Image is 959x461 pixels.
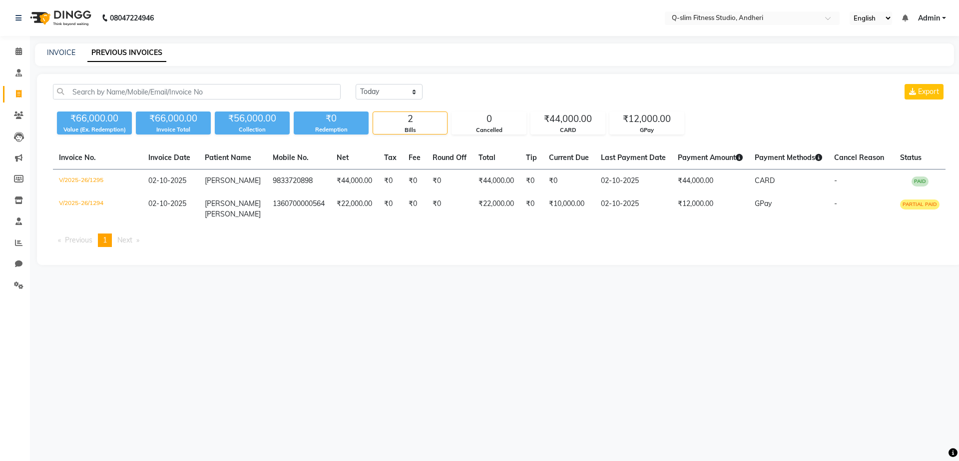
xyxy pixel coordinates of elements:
[87,44,166,62] a: PREVIOUS INVOICES
[273,153,309,162] span: Mobile No.
[452,126,526,134] div: Cancelled
[433,153,467,162] span: Round Off
[601,153,666,162] span: Last Payment Date
[427,169,473,193] td: ₹0
[57,125,132,134] div: Value (Ex. Redemption)
[53,192,142,225] td: V/2025-26/1294
[427,192,473,225] td: ₹0
[595,192,672,225] td: 02-10-2025
[473,169,520,193] td: ₹44,000.00
[103,235,107,244] span: 1
[900,153,922,162] span: Status
[136,125,211,134] div: Invoice Total
[215,111,290,125] div: ₹56,000.00
[25,4,94,32] img: logo
[53,233,946,247] nav: Pagination
[331,169,378,193] td: ₹44,000.00
[595,169,672,193] td: 02-10-2025
[452,112,526,126] div: 0
[526,153,537,162] span: Tip
[148,199,186,208] span: 02-10-2025
[918,87,939,96] span: Export
[148,153,190,162] span: Invoice Date
[543,192,595,225] td: ₹10,000.00
[531,112,605,126] div: ₹44,000.00
[905,84,944,99] button: Export
[117,235,132,244] span: Next
[834,153,884,162] span: Cancel Reason
[53,84,341,99] input: Search by Name/Mobile/Email/Invoice No
[549,153,589,162] span: Current Due
[403,169,427,193] td: ₹0
[755,153,822,162] span: Payment Methods
[110,4,154,32] b: 08047224946
[672,169,749,193] td: ₹44,000.00
[53,169,142,193] td: V/2025-26/1295
[57,111,132,125] div: ₹66,000.00
[205,153,251,162] span: Patient Name
[337,153,349,162] span: Net
[531,126,605,134] div: CARD
[479,153,495,162] span: Total
[610,112,684,126] div: ₹12,000.00
[834,176,837,185] span: -
[267,169,331,193] td: 9833720898
[543,169,595,193] td: ₹0
[755,176,775,185] span: CARD
[409,153,421,162] span: Fee
[918,13,940,23] span: Admin
[520,169,543,193] td: ₹0
[267,192,331,225] td: 1360700000564
[520,192,543,225] td: ₹0
[378,192,403,225] td: ₹0
[205,176,261,185] span: [PERSON_NAME]
[912,176,929,186] span: PAID
[900,199,940,209] span: PARTIAL PAID
[834,199,837,208] span: -
[47,48,75,57] a: INVOICE
[215,125,290,134] div: Collection
[65,235,92,244] span: Previous
[294,125,369,134] div: Redemption
[373,112,447,126] div: 2
[136,111,211,125] div: ₹66,000.00
[755,199,772,208] span: GPay
[610,126,684,134] div: GPay
[403,192,427,225] td: ₹0
[384,153,397,162] span: Tax
[678,153,743,162] span: Payment Amount
[672,192,749,225] td: ₹12,000.00
[205,199,261,208] span: [PERSON_NAME]
[294,111,369,125] div: ₹0
[373,126,447,134] div: Bills
[148,176,186,185] span: 02-10-2025
[378,169,403,193] td: ₹0
[59,153,96,162] span: Invoice No.
[205,209,261,218] span: [PERSON_NAME]
[473,192,520,225] td: ₹22,000.00
[331,192,378,225] td: ₹22,000.00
